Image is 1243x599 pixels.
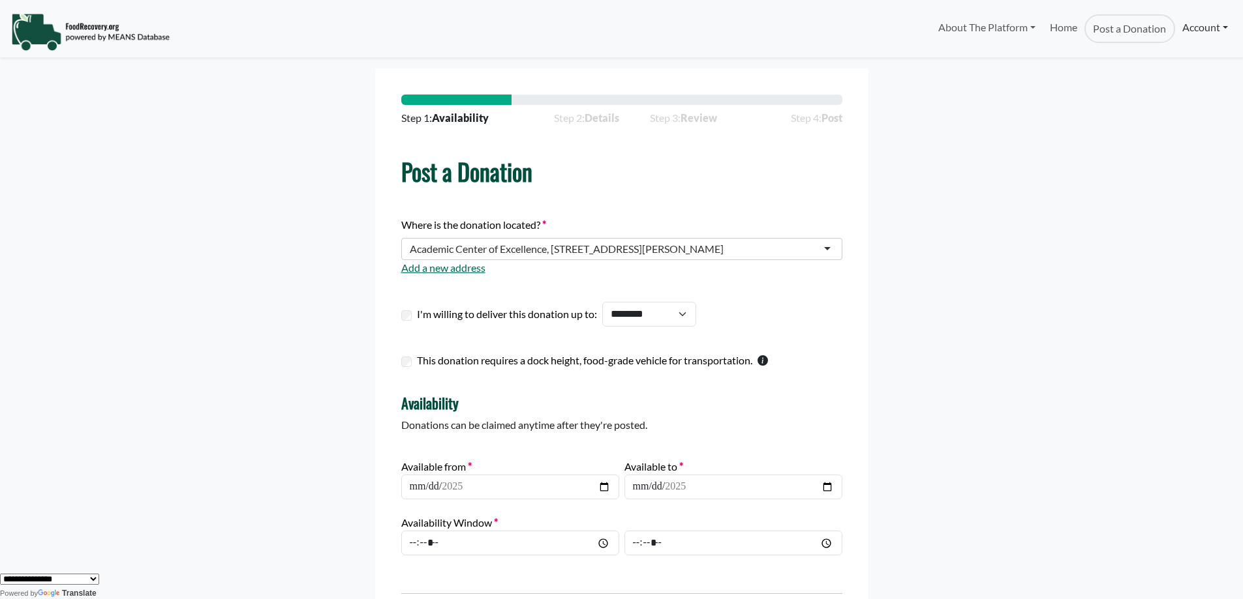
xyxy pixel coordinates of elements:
span: Step 1: [401,110,489,126]
a: Translate [38,589,97,598]
label: Where is the donation located? [401,217,546,233]
h1: Post a Donation [401,157,842,185]
img: Google Translate [38,589,62,598]
strong: Review [681,111,717,124]
strong: Details [585,111,619,124]
span: Step 4: [791,110,842,126]
a: Account [1175,14,1235,40]
label: Available from [401,459,472,475]
a: About The Platform [930,14,1042,40]
span: Step 2: [554,110,619,126]
label: Availability Window [401,515,498,531]
span: Step 3: [650,110,760,126]
a: Add a new address [401,261,485,274]
h4: Availability [401,394,842,411]
svg: This checkbox should only be used by warehouses donating more than one pallet of product. [758,355,768,366]
label: Available to [624,459,683,475]
p: Donations can be claimed anytime after they're posted. [401,417,842,433]
a: Home [1043,14,1084,43]
label: This donation requires a dock height, food-grade vehicle for transportation. [417,353,752,368]
img: NavigationLogo_FoodRecovery-91c16205cd0af1ed486a0f1a7774a6544ea792ac00100771e7dd3ec7c0e58e41.png [11,12,170,51]
label: I'm willing to deliver this donation up to: [417,306,597,322]
strong: Availability [432,111,489,124]
div: Academic Center of Excellence, [STREET_ADDRESS][PERSON_NAME] [410,242,724,256]
a: Post a Donation [1084,14,1174,43]
strong: Post [821,111,842,124]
